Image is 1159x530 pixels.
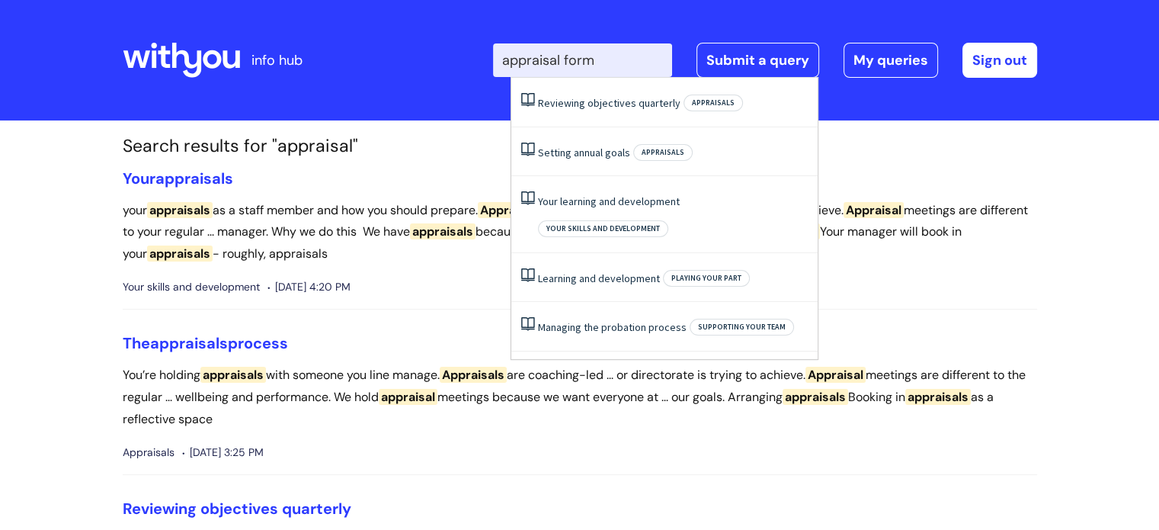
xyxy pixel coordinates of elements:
a: Setting annual goals [538,146,630,159]
a: Theappraisalsprocess [123,333,288,353]
p: You’re holding with someone you line manage. are coaching-led ... or directorate is trying to ach... [123,365,1037,430]
p: your as a staff member and how you should prepare. are coaching-led ... or directorate is trying ... [123,200,1037,265]
span: Appraisals [633,144,693,161]
a: Managing the probation process [538,320,687,334]
a: Sign out [962,43,1037,78]
a: Submit a query [696,43,819,78]
span: Appraisals [123,443,174,462]
a: Reviewing objectives quarterly [123,499,351,519]
p: info hub [251,48,303,72]
span: appraisals [905,389,971,405]
input: Search [493,43,672,77]
span: appraisals [200,367,266,383]
span: Your skills and development [538,220,668,237]
span: Appraisals [478,202,545,218]
span: appraisals [147,246,213,262]
span: Appraisal [844,202,904,218]
a: Learning and development [538,271,660,285]
span: Appraisals [440,367,507,383]
span: Appraisals [684,95,743,111]
a: My queries [844,43,938,78]
a: Reviewing objectives quarterly [538,96,680,110]
span: appraisals [150,333,228,353]
span: appraisal [379,389,437,405]
a: Your learning and development [538,194,680,208]
span: appraisals [147,202,213,218]
span: Appraisal [805,367,866,383]
a: Yourappraisals [123,169,233,188]
span: Playing your part [663,270,750,287]
span: appraisals [155,169,233,188]
span: [DATE] 4:20 PM [267,278,351,297]
span: [DATE] 3:25 PM [182,443,264,462]
span: Supporting your team [690,319,794,336]
div: | - [493,43,1037,78]
span: appraisals [410,223,475,239]
h1: Search results for "appraisal" [123,136,1037,157]
span: Your skills and development [123,278,260,297]
span: appraisals [783,389,848,405]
